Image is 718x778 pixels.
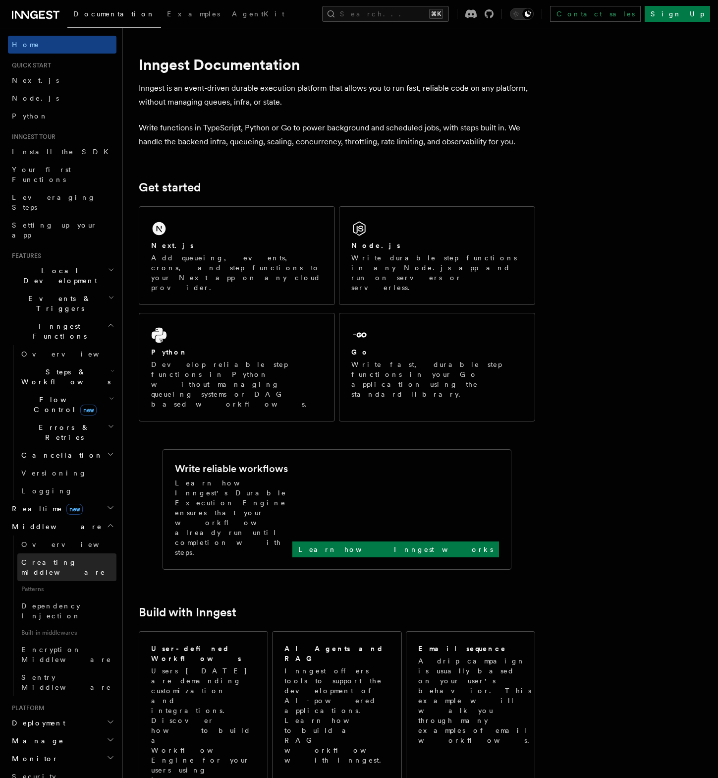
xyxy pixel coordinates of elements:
button: Realtimenew [8,500,116,518]
span: Encryption Middleware [21,646,111,663]
span: Overview [21,350,123,358]
span: Quick start [8,61,51,69]
p: Inngest offers tools to support the development of AI-powered applications. Learn how to build a ... [284,666,390,765]
h2: AI Agents and RAG [284,644,390,663]
span: Monitor [8,754,58,764]
button: Toggle dark mode [510,8,534,20]
h2: Write reliable workflows [175,462,288,476]
a: Overview [17,536,116,553]
a: AgentKit [226,3,290,27]
a: Home [8,36,116,54]
span: Inngest Functions [8,321,107,341]
a: Sentry Middleware [17,668,116,696]
a: Examples [161,3,226,27]
button: Middleware [8,518,116,536]
span: Platform [8,704,45,712]
span: Examples [167,10,220,18]
span: Errors & Retries [17,422,108,442]
p: A drip campaign is usually based on your user's behavior. This example will walk you through many... [418,656,535,745]
span: Node.js [12,94,59,102]
p: Write durable step functions in any Node.js app and run on servers or serverless. [351,253,523,293]
p: Write fast, durable step functions in your Go application using the standard library. [351,359,523,399]
span: Inngest tour [8,133,55,141]
span: Local Development [8,266,108,286]
a: Creating middleware [17,553,116,581]
a: Python [8,107,116,125]
span: Built-in middlewares [17,625,116,641]
button: Local Development [8,262,116,290]
a: Get started [139,180,201,194]
span: Logging [21,487,73,495]
span: Realtime [8,504,83,514]
p: Add queueing, events, crons, and step functions to your Next app on any cloud provider. [151,253,323,293]
span: Creating middleware [21,558,106,576]
span: Features [8,252,41,260]
button: Monitor [8,750,116,768]
a: Next.jsAdd queueing, events, crons, and step functions to your Next app on any cloud provider. [139,206,335,305]
a: Documentation [67,3,161,28]
p: Inngest is an event-driven durable execution platform that allows you to run fast, reliable code ... [139,81,535,109]
h2: User-defined Workflows [151,644,256,663]
a: Dependency Injection [17,597,116,625]
p: Learn how Inngest's Durable Execution Engine ensures that your workflow already run until complet... [175,478,292,557]
span: Flow Control [17,395,109,415]
span: Overview [21,540,123,548]
h2: Python [151,347,188,357]
a: Node.js [8,89,116,107]
button: Inngest Functions [8,317,116,345]
button: Flow Controlnew [17,391,116,419]
span: Your first Functions [12,166,71,183]
span: Leveraging Steps [12,193,96,211]
h2: Go [351,347,369,357]
a: Learn how Inngest works [292,541,499,557]
span: Home [12,40,40,50]
a: Contact sales [550,6,641,22]
button: Search...⌘K [322,6,449,22]
div: Inngest Functions [8,345,116,500]
a: PythonDevelop reliable step functions in Python without managing queueing systems or DAG based wo... [139,313,335,421]
div: Middleware [8,536,116,696]
span: Setting up your app [12,221,97,239]
span: new [66,504,83,515]
h2: Node.js [351,240,400,250]
span: Cancellation [17,450,103,460]
a: Leveraging Steps [8,188,116,216]
a: Install the SDK [8,143,116,161]
h1: Inngest Documentation [139,56,535,73]
a: Setting up your app [8,216,116,244]
button: Manage [8,732,116,750]
a: Next.js [8,71,116,89]
a: Encryption Middleware [17,641,116,668]
span: Patterns [17,581,116,597]
span: Events & Triggers [8,294,108,313]
h2: Next.js [151,240,194,250]
span: Versioning [21,469,87,477]
p: Learn how Inngest works [298,544,493,554]
button: Errors & Retries [17,419,116,446]
span: AgentKit [232,10,284,18]
a: Overview [17,345,116,363]
a: Build with Inngest [139,605,236,619]
button: Events & Triggers [8,290,116,317]
kbd: ⌘K [429,9,443,19]
button: Steps & Workflows [17,363,116,391]
span: Steps & Workflows [17,367,110,387]
span: Manage [8,736,64,746]
a: Logging [17,482,116,500]
span: Next.js [12,76,59,84]
span: Dependency Injection [21,602,81,620]
span: new [80,405,97,416]
a: Your first Functions [8,161,116,188]
span: Middleware [8,522,102,532]
a: Sign Up [645,6,710,22]
h2: Email sequence [418,644,506,654]
span: Deployment [8,718,65,728]
a: GoWrite fast, durable step functions in your Go application using the standard library. [339,313,535,421]
p: Develop reliable step functions in Python without managing queueing systems or DAG based workflows. [151,359,323,409]
a: Versioning [17,464,116,482]
span: Install the SDK [12,148,114,156]
button: Cancellation [17,446,116,464]
span: Python [12,112,48,120]
span: Sentry Middleware [21,673,111,691]
button: Deployment [8,714,116,732]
